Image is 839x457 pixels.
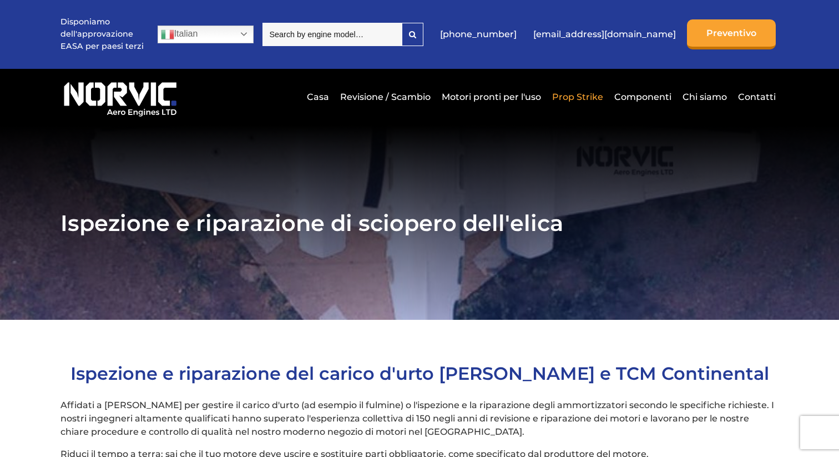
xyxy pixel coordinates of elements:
[735,83,776,111] a: Contatti
[262,23,402,46] input: Search by engine model…
[70,363,769,384] span: Ispezione e riparazione del carico d'urto [PERSON_NAME] e TCM Continental
[680,83,730,111] a: Chi siamo
[611,83,674,111] a: Componenti
[687,19,776,49] a: Preventivo
[60,16,144,52] p: Disponiamo dell'approvazione EASA per paesi terzi
[439,83,544,111] a: Motori pronti per l'uso
[549,83,606,111] a: Prop Strike
[434,21,522,48] a: [PHONE_NUMBER]
[337,83,433,111] a: Revisione / Scambio
[60,209,779,237] h1: Ispezione e riparazione di sciopero dell'elica
[161,28,174,41] img: it
[60,77,180,118] img: Logo di Norvic Aero Engines
[528,21,681,48] a: [EMAIL_ADDRESS][DOMAIN_NAME]
[158,26,254,43] a: Italian
[304,83,332,111] a: Casa
[60,399,779,439] p: Affidati a [PERSON_NAME] per gestire il carico d'urto (ad esempio il fulmine) o l'ispezione e la ...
